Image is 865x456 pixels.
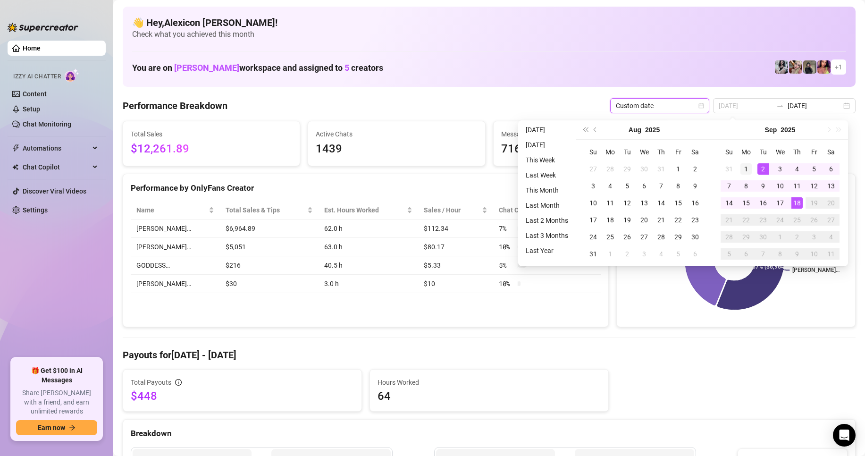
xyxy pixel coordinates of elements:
[499,205,588,215] span: Chat Conversion
[585,160,602,177] td: 2025-07-27
[833,424,856,447] div: Open Intercom Messenger
[823,194,840,211] td: 2025-09-20
[605,231,616,243] div: 25
[808,214,820,226] div: 26
[789,194,806,211] td: 2025-09-18
[226,205,305,215] span: Total Sales & Tips
[12,144,20,152] span: thunderbolt
[220,220,319,238] td: $6,964.89
[791,180,803,192] div: 11
[765,120,777,139] button: Choose a month
[131,182,601,194] div: Performance by OnlyFans Creator
[738,160,755,177] td: 2025-09-01
[687,211,704,228] td: 2025-08-23
[806,160,823,177] td: 2025-09-05
[8,23,78,32] img: logo-BBDzfeDw.svg
[499,279,514,289] span: 10 %
[772,177,789,194] td: 2025-09-10
[789,245,806,262] td: 2025-10-09
[16,420,97,435] button: Earn nowarrow-right
[776,102,784,110] span: swap-right
[522,200,572,211] li: Last Month
[721,144,738,160] th: Su
[619,211,636,228] td: 2025-08-19
[378,388,601,404] span: 64
[772,144,789,160] th: We
[23,206,48,214] a: Settings
[588,214,599,226] div: 17
[655,197,667,209] div: 14
[698,103,704,109] span: calendar
[131,129,292,139] span: Total Sales
[585,245,602,262] td: 2025-08-31
[645,120,660,139] button: Choose a year
[806,144,823,160] th: Fr
[220,238,319,256] td: $5,051
[721,160,738,177] td: 2025-08-31
[175,379,182,386] span: info-circle
[602,144,619,160] th: Mo
[605,214,616,226] div: 18
[825,180,837,192] div: 13
[131,238,220,256] td: [PERSON_NAME]…
[522,139,572,151] li: [DATE]
[740,214,752,226] div: 22
[580,120,590,139] button: Last year (Control + left)
[616,99,704,113] span: Custom date
[493,201,601,220] th: Chat Conversion
[774,180,786,192] div: 10
[789,211,806,228] td: 2025-09-25
[670,144,687,160] th: Fr
[131,201,220,220] th: Name
[12,164,18,170] img: Chat Copilot
[791,197,803,209] div: 18
[499,260,514,270] span: 5 %
[131,256,220,275] td: GODDESS…
[605,248,616,260] div: 1
[499,242,514,252] span: 10 %
[501,140,663,158] span: 7161
[825,231,837,243] div: 4
[16,366,97,385] span: 🎁 Get $100 in AI Messages
[619,228,636,245] td: 2025-08-26
[740,231,752,243] div: 29
[689,248,701,260] div: 6
[740,197,752,209] div: 15
[602,160,619,177] td: 2025-07-28
[636,211,653,228] td: 2025-08-20
[808,248,820,260] div: 10
[672,197,684,209] div: 15
[638,163,650,175] div: 30
[670,177,687,194] td: 2025-08-08
[740,180,752,192] div: 8
[806,211,823,228] td: 2025-09-26
[588,248,599,260] div: 31
[670,194,687,211] td: 2025-08-15
[789,228,806,245] td: 2025-10-02
[418,238,493,256] td: $80.17
[791,214,803,226] div: 25
[13,72,61,81] span: Izzy AI Chatter
[653,228,670,245] td: 2025-08-28
[588,231,599,243] div: 24
[522,169,572,181] li: Last Week
[619,177,636,194] td: 2025-08-05
[672,163,684,175] div: 1
[774,197,786,209] div: 17
[808,197,820,209] div: 19
[789,160,806,177] td: 2025-09-04
[23,44,41,52] a: Home
[806,228,823,245] td: 2025-10-03
[670,228,687,245] td: 2025-08-29
[689,180,701,192] div: 9
[740,163,752,175] div: 1
[687,245,704,262] td: 2025-09-06
[619,245,636,262] td: 2025-09-02
[789,60,802,74] img: Anna
[655,180,667,192] div: 7
[806,177,823,194] td: 2025-09-12
[755,177,772,194] td: 2025-09-09
[738,144,755,160] th: Mo
[23,90,47,98] a: Content
[823,160,840,177] td: 2025-09-06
